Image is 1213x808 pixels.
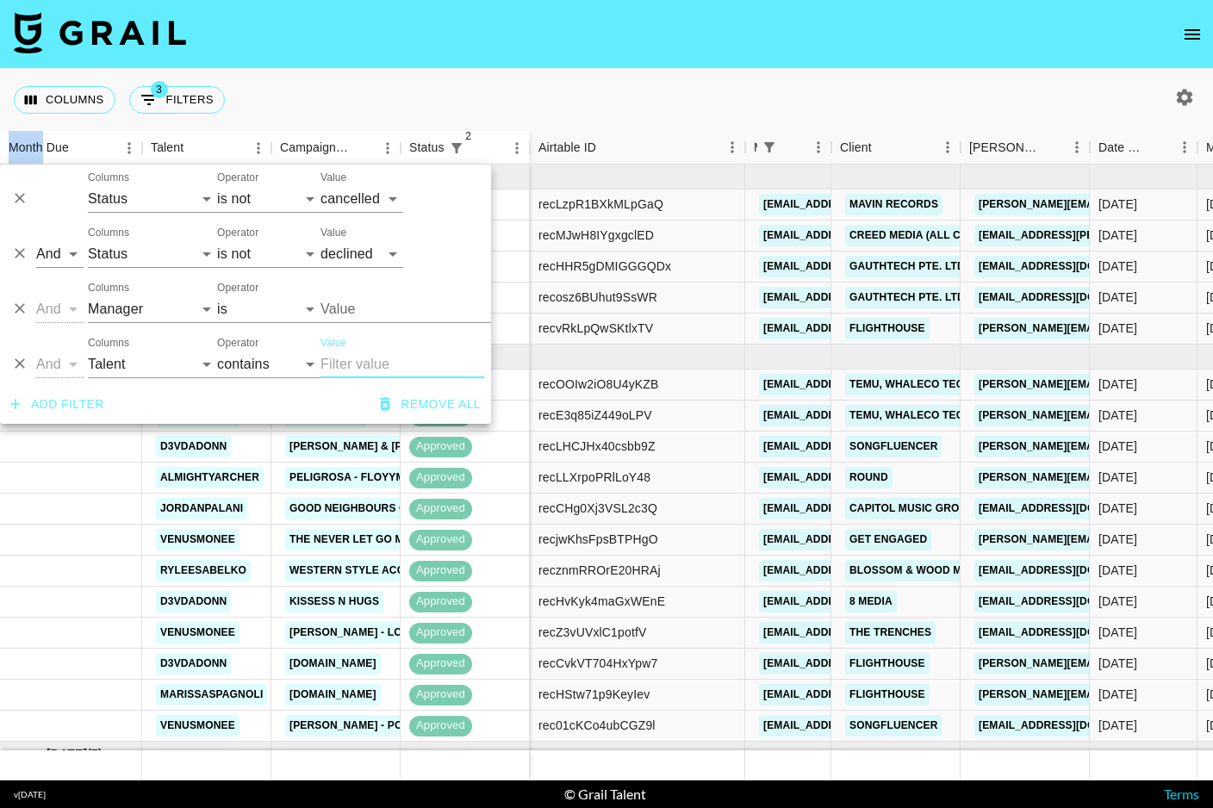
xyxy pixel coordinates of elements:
[745,131,831,165] div: Manager
[845,318,930,339] a: Flighthouse
[409,625,472,641] span: approved
[246,135,271,161] button: Menu
[538,227,654,244] div: recMJwH8IYgxgclED
[1098,469,1137,486] div: 9/18/2024
[1064,134,1090,160] button: Menu
[1098,320,1137,337] div: 8/13/2024
[280,131,351,165] div: Campaign (Type)
[217,281,258,295] label: Operator
[759,591,952,612] a: [EMAIL_ADDRESS][DOMAIN_NAME]
[116,135,142,161] button: Menu
[409,531,472,548] span: approved
[872,135,896,159] button: Sort
[974,622,1167,643] a: [EMAIL_ADDRESS][DOMAIN_NAME]
[840,131,872,165] div: Client
[1098,438,1137,455] div: 9/17/2024
[1148,135,1172,159] button: Sort
[845,467,893,488] a: Round
[538,686,650,703] div: recHStw71p9KeyIev
[596,135,620,159] button: Sort
[974,560,1167,581] a: [EMAIL_ADDRESS][DOMAIN_NAME]
[759,287,952,308] a: [EMAIL_ADDRESS][DOMAIN_NAME]
[7,295,33,321] button: Delete
[974,498,1167,519] a: [EMAIL_ADDRESS][DOMAIN_NAME]
[469,136,493,160] button: Sort
[156,591,231,612] a: d3vdadonn
[759,225,952,246] a: [EMAIL_ADDRESS][DOMAIN_NAME]
[538,469,650,486] div: recLLXrpoPRlLoY48
[935,134,961,160] button: Menu
[845,498,978,519] a: Capitol Music Group
[538,562,661,579] div: recznmRROrE20HRAj
[409,656,472,672] span: approved
[36,351,84,378] select: Logic operator
[757,135,781,159] button: Show filters
[156,622,239,643] a: venusmonee
[759,498,952,519] a: [EMAIL_ADDRESS][DOMAIN_NAME]
[538,289,657,306] div: recosz6BUhut9SsWR
[156,560,251,581] a: ryleesabelko
[409,562,472,579] span: approved
[845,715,942,737] a: Songfluencer
[320,226,346,240] label: Value
[538,655,657,672] div: recCvkVT704HxYpw7
[806,134,831,160] button: Menu
[1098,655,1137,672] div: 9/18/2024
[759,467,952,488] a: [EMAIL_ADDRESS][DOMAIN_NAME]
[1098,686,1137,703] div: 9/18/2024
[538,376,658,393] div: recOOIw2iO8U4yKZB
[1098,376,1137,393] div: 9/6/2024
[156,467,264,488] a: almightyarcher
[845,591,897,612] a: 8 Media
[759,560,952,581] a: [EMAIL_ADDRESS][DOMAIN_NAME]
[538,196,663,213] div: recLzpR1BXkMLpGaQ
[1098,531,1137,548] div: 9/15/2024
[320,171,346,185] label: Value
[1175,17,1210,52] button: open drawer
[88,171,129,185] label: Columns
[538,531,658,548] div: recjwKhsFpsBTPHgO
[285,591,383,612] a: Kissess N Hugs
[759,405,952,426] a: [EMAIL_ADDRESS][DOMAIN_NAME]
[759,318,952,339] a: [EMAIL_ADDRESS][DOMAIN_NAME]
[285,684,381,705] a: [DOMAIN_NAME]
[974,715,1167,737] a: [EMAIL_ADDRESS][DOMAIN_NAME]
[14,12,186,53] img: Grail Talent
[1040,135,1064,159] button: Sort
[129,86,225,114] button: Show filters
[285,529,499,550] a: The Never Let Go Movie Screening
[845,287,969,308] a: GauthTech Pte. Ltd
[285,715,482,737] a: [PERSON_NAME] - pocket locket
[1098,717,1137,734] div: 9/5/2024
[845,622,936,643] a: The Trenches
[184,136,208,160] button: Sort
[1098,196,1137,213] div: 8/22/2024
[1098,593,1137,610] div: 9/11/2024
[1098,227,1137,244] div: 8/21/2024
[69,136,93,160] button: Sort
[285,560,463,581] a: Western Style Accessories
[445,136,469,160] div: 2 active filters
[409,594,472,610] span: approved
[538,131,596,165] div: Airtable ID
[974,591,1167,612] a: [EMAIL_ADDRESS][DOMAIN_NAME]
[974,287,1167,308] a: [EMAIL_ADDRESS][DOMAIN_NAME]
[320,336,346,351] label: Value
[151,131,184,165] div: Talent
[151,81,168,98] span: 3
[351,136,375,160] button: Sort
[845,529,931,550] a: Get Engaged
[9,742,33,766] button: hide children
[285,467,439,488] a: Peligrosa - FloyyMenor
[1172,134,1197,160] button: Menu
[373,388,488,420] button: Remove all
[217,171,258,185] label: Operator
[285,622,478,643] a: [PERSON_NAME] - Losing Myself
[409,469,472,486] span: approved
[845,194,942,215] a: Mavin Records
[1098,500,1137,517] div: 9/18/2024
[88,281,129,295] label: Columns
[217,336,258,351] label: Operator
[285,436,591,457] a: [PERSON_NAME] & [PERSON_NAME] - Ima Winner Baby
[1098,258,1137,275] div: 8/12/2024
